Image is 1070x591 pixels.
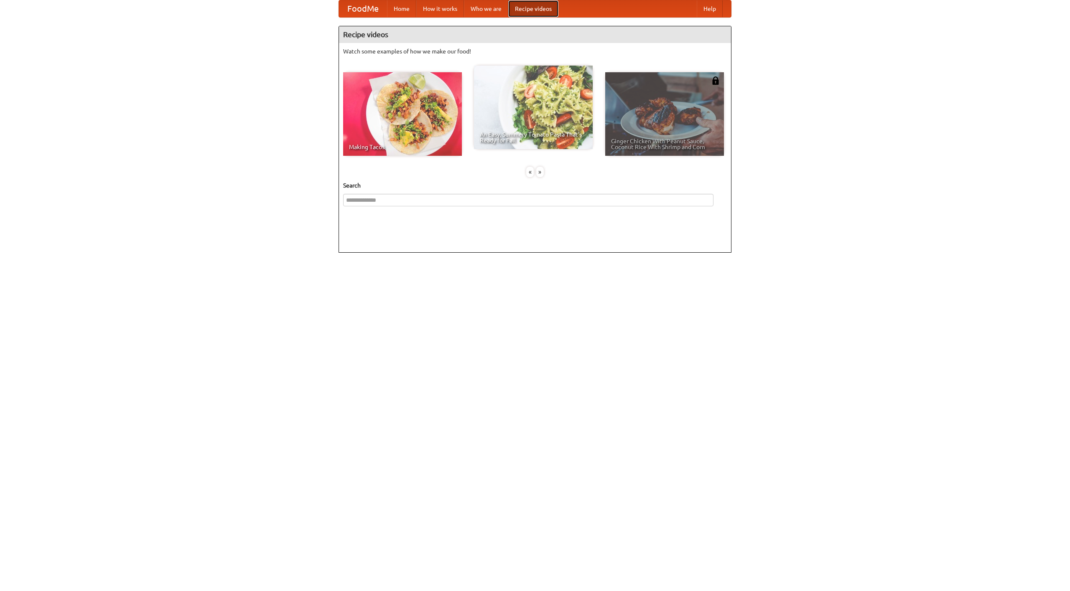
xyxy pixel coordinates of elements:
a: Who we are [464,0,508,17]
a: Home [387,0,416,17]
span: Making Tacos [349,144,456,150]
span: An Easy, Summery Tomato Pasta That's Ready for Fall [480,132,587,143]
p: Watch some examples of how we make our food! [343,47,727,56]
a: How it works [416,0,464,17]
img: 483408.png [711,76,720,85]
h5: Search [343,181,727,190]
div: « [526,167,534,177]
a: Making Tacos [343,72,462,156]
h4: Recipe videos [339,26,731,43]
div: » [536,167,544,177]
a: FoodMe [339,0,387,17]
a: Recipe videos [508,0,558,17]
a: An Easy, Summery Tomato Pasta That's Ready for Fall [474,66,593,149]
a: Help [697,0,723,17]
